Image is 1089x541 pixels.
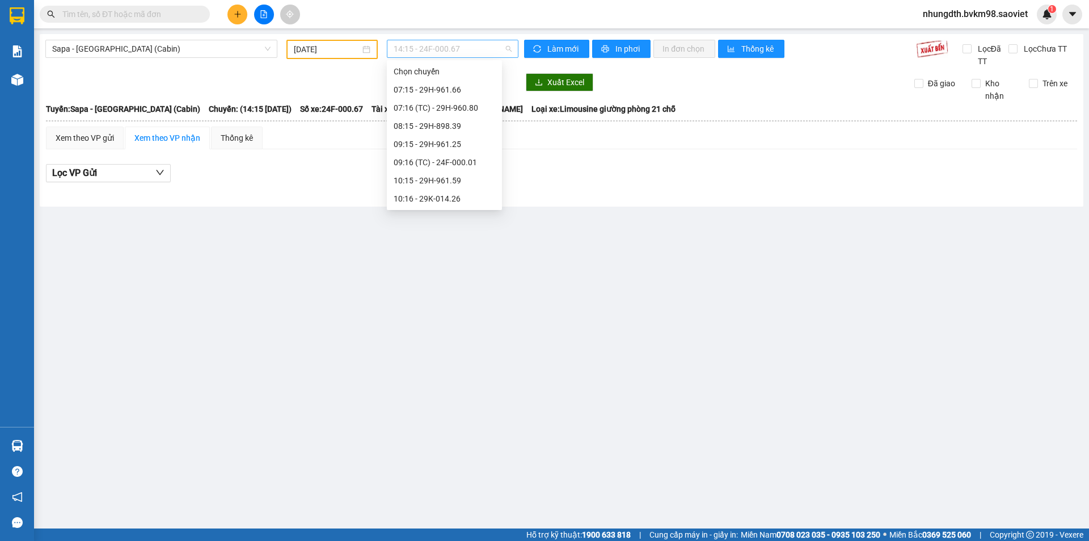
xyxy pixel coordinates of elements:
[394,120,495,132] div: 08:15 - 29H-898.39
[547,43,580,55] span: Làm mới
[1026,531,1034,539] span: copyright
[56,132,114,144] div: Xem theo VP gửi
[260,10,268,18] span: file-add
[980,529,981,541] span: |
[531,103,676,115] span: Loại xe: Limousine giường phòng 21 chỗ
[12,492,23,502] span: notification
[1050,5,1054,13] span: 1
[394,40,512,57] span: 14:15 - 24F-000.67
[11,45,23,57] img: solution-icon
[10,7,24,24] img: logo-vxr
[741,529,880,541] span: Miền Nam
[923,77,960,90] span: Đã giao
[727,45,737,54] span: bar-chart
[394,102,495,114] div: 07:16 (TC) - 29H-960.80
[1062,5,1082,24] button: caret-down
[52,40,271,57] span: Sapa - Hà Nội (Cabin)
[11,74,23,86] img: warehouse-icon
[592,40,651,58] button: printerIn phơi
[234,10,242,18] span: plus
[883,532,887,537] span: ⚪️
[718,40,784,58] button: bar-chartThống kê
[1042,9,1052,19] img: icon-new-feature
[372,103,523,115] span: Tài xế: [PERSON_NAME] - [PERSON_NAME]
[394,138,495,150] div: 09:15 - 29H-961.25
[221,132,253,144] div: Thống kê
[47,10,55,18] span: search
[615,43,641,55] span: In phơi
[889,529,971,541] span: Miền Bắc
[922,530,971,539] strong: 0369 525 060
[286,10,294,18] span: aim
[776,530,880,539] strong: 0708 023 035 - 0935 103 250
[134,132,200,144] div: Xem theo VP nhận
[227,5,247,24] button: plus
[394,83,495,96] div: 07:15 - 29H-961.66
[741,43,775,55] span: Thống kê
[1067,9,1078,19] span: caret-down
[294,43,360,56] input: 31/03/2025
[1019,43,1069,55] span: Lọc Chưa TT
[1038,77,1072,90] span: Trên xe
[601,45,611,54] span: printer
[11,440,23,452] img: warehouse-icon
[981,77,1020,102] span: Kho nhận
[533,45,543,54] span: sync
[12,466,23,477] span: question-circle
[209,103,292,115] span: Chuyến: (14:15 [DATE])
[582,530,631,539] strong: 1900 633 818
[914,7,1037,21] span: nhungdth.bvkm98.saoviet
[639,529,641,541] span: |
[300,103,363,115] span: Số xe: 24F-000.67
[46,104,200,114] b: Tuyến: Sapa - [GEOGRAPHIC_DATA] (Cabin)
[62,8,196,20] input: Tìm tên, số ĐT hoặc mã đơn
[916,40,948,58] img: 9k=
[387,62,502,81] div: Chọn chuyến
[12,517,23,528] span: message
[649,529,738,541] span: Cung cấp máy in - giấy in:
[1048,5,1056,13] sup: 1
[526,73,593,91] button: downloadXuất Excel
[52,166,97,180] span: Lọc VP Gửi
[973,43,1008,68] span: Lọc Đã TT
[394,156,495,169] div: 09:16 (TC) - 24F-000.01
[155,168,164,177] span: down
[394,192,495,205] div: 10:16 - 29K-014.26
[254,5,274,24] button: file-add
[524,40,589,58] button: syncLàm mới
[526,529,631,541] span: Hỗ trợ kỹ thuật:
[280,5,300,24] button: aim
[394,65,495,78] div: Chọn chuyến
[46,164,171,182] button: Lọc VP Gửi
[394,174,495,187] div: 10:15 - 29H-961.59
[653,40,715,58] button: In đơn chọn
